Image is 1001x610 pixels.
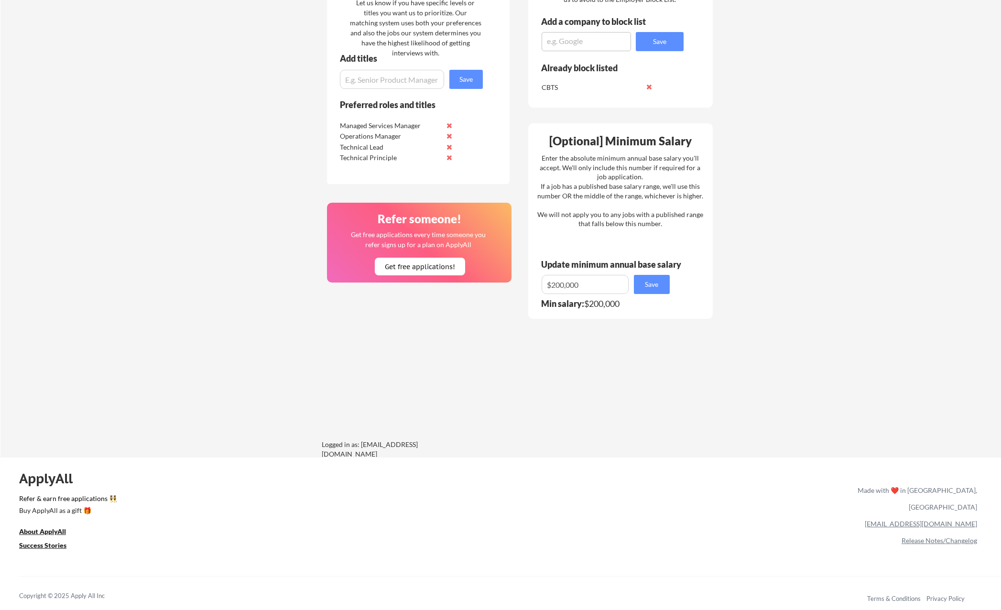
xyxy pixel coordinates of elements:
[19,470,84,487] div: ApplyAll
[902,536,977,545] a: Release Notes/Changelog
[634,275,670,294] button: Save
[340,70,444,89] input: E.g. Senior Product Manager
[331,213,509,225] div: Refer someone!
[541,298,584,309] strong: Min salary:
[541,17,661,26] div: Add a company to block list
[19,591,129,601] div: Copyright © 2025 Apply All Inc
[865,520,977,528] a: [EMAIL_ADDRESS][DOMAIN_NAME]
[541,260,685,269] div: Update minimum annual base salary
[542,275,629,294] input: E.g. $100,000
[636,32,684,51] button: Save
[19,495,658,505] a: Refer & earn free applications 👯‍♀️
[19,526,79,538] a: About ApplyAll
[340,131,441,141] div: Operations Manager
[350,229,487,250] div: Get free applications every time someone you refer signs up for a plan on ApplyAll
[19,505,115,517] a: Buy ApplyAll as a gift 🎁
[449,70,483,89] button: Save
[541,64,671,72] div: Already block listed
[542,83,642,92] div: CBTS
[340,142,441,152] div: Technical Lead
[340,54,475,63] div: Add titles
[541,299,676,308] div: $200,000
[19,541,66,549] u: Success Stories
[854,482,977,515] div: Made with ❤️ in [GEOGRAPHIC_DATA], [GEOGRAPHIC_DATA]
[375,258,465,275] button: Get free applications!
[340,153,441,163] div: Technical Principle
[322,440,465,458] div: Logged in as: [EMAIL_ADDRESS][DOMAIN_NAME]
[19,507,115,514] div: Buy ApplyAll as a gift 🎁
[19,527,66,535] u: About ApplyAll
[537,153,703,229] div: Enter the absolute minimum annual base salary you'll accept. We'll only include this number if re...
[867,595,921,602] a: Terms & Conditions
[19,540,79,552] a: Success Stories
[926,595,965,602] a: Privacy Policy
[532,135,709,147] div: [Optional] Minimum Salary
[340,121,441,131] div: Managed Services Manager
[340,100,470,109] div: Preferred roles and titles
